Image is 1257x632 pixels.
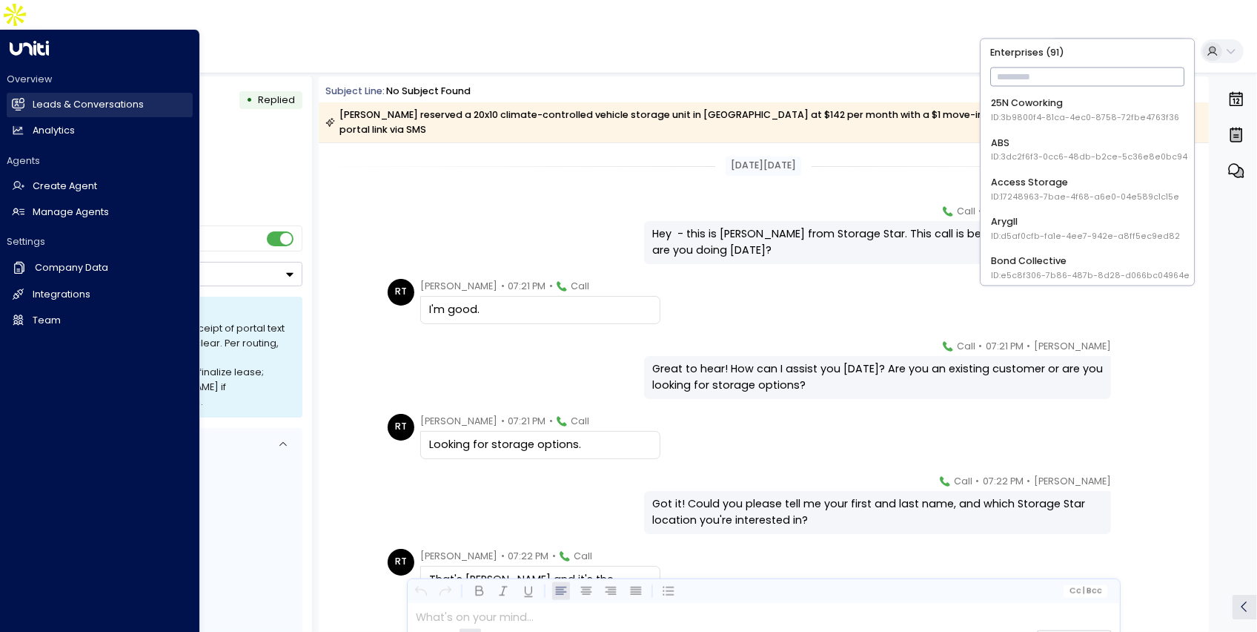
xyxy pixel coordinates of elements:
span: ID: d5af0cfb-fa1e-4ee7-942e-a8ff5ec9ed82 [992,231,1181,243]
img: 120_headshot.jpg [1117,339,1144,366]
a: Integrations [7,283,193,307]
a: Team [7,309,193,333]
div: Looking for storage options. [429,437,651,453]
span: Replied [258,93,295,106]
div: RT [388,414,414,441]
a: Leads & Conversations [7,93,193,117]
span: • [549,414,553,429]
div: [DATE][DATE] [726,157,801,176]
span: • [552,549,556,564]
button: Redo [437,582,455,601]
div: Great to hear! How can I assist you [DATE]? Are you an existing customer or are you looking for s... [652,361,1103,393]
span: [PERSON_NAME] [1034,339,1111,354]
h2: Create Agent [33,180,97,194]
div: [PERSON_NAME] reserved a 20x10 climate-controlled vehicle storage unit in [GEOGRAPHIC_DATA] at $1... [325,108,1201,137]
button: Undo [411,582,430,601]
span: | [1083,587,1085,596]
span: 07:21 PM [986,339,1024,354]
h2: Overview [7,73,193,86]
span: [PERSON_NAME] [420,549,497,564]
span: Call [954,474,972,489]
span: • [1027,474,1031,489]
span: Call [571,279,589,294]
span: Call [571,414,589,429]
span: [PERSON_NAME] [1034,474,1111,489]
span: Cc Bcc [1069,587,1102,596]
p: Enterprises ( 91 ) [986,44,1189,62]
span: • [501,279,505,294]
div: Bond Collective [992,254,1190,282]
div: That's [PERSON_NAME] and it's the [429,572,651,588]
span: 07:22 PM [983,474,1024,489]
span: Call [574,549,592,564]
span: 07:22 PM [508,549,548,564]
h2: Integrations [33,288,90,302]
h2: Team [33,314,61,328]
div: • [246,88,253,112]
a: Company Data [7,255,193,280]
div: RT [388,279,414,306]
h2: Leads & Conversations [33,98,144,112]
span: [PERSON_NAME] [420,279,497,294]
span: • [501,549,505,564]
span: • [979,339,983,354]
div: Hey - this is [PERSON_NAME] from Storage Star. This call is being recorded - how are you doing [D... [652,226,1103,258]
div: 25N Coworking [992,97,1180,125]
a: Manage Agents [7,200,193,225]
h2: Manage Agents [33,205,109,220]
span: • [1027,339,1031,354]
span: 07:21 PM [508,414,545,429]
button: Cc|Bcc [1064,585,1107,597]
span: ID: e5c8f306-7b86-487b-8d28-d066bc04964e [992,270,1190,282]
a: Create Agent [7,174,193,199]
span: • [976,474,980,489]
span: Call [957,204,975,219]
div: Access Storage [992,176,1180,203]
img: 120_headshot.jpg [1117,474,1144,501]
a: Analytics [7,119,193,143]
h2: Analytics [33,124,75,138]
span: • [979,204,983,219]
span: ID: 3b9800f4-81ca-4ec0-8758-72fbe4763f36 [992,113,1180,125]
span: Subject Line: [325,85,385,97]
div: RT [388,549,414,576]
div: Arygll [992,215,1181,243]
div: Got it! Could you please tell me your first and last name, and which Storage Star location you're... [652,496,1103,528]
span: ID: 3dc2f6f3-0cc6-48db-b2ce-5c36e8e0bc94 [992,152,1188,164]
div: No subject found [386,85,471,99]
h2: Settings [7,235,193,248]
span: 07:21 PM [508,279,545,294]
div: I'm good. [429,302,651,318]
h2: Agents [7,154,193,168]
span: [PERSON_NAME] [420,414,497,429]
span: ID: 17248963-7bae-4f68-a6e0-04e589c1c15e [992,191,1180,203]
span: Call [957,339,975,354]
h2: Company Data [35,261,108,275]
span: • [549,279,553,294]
div: ABS [992,136,1188,164]
span: • [501,414,505,429]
